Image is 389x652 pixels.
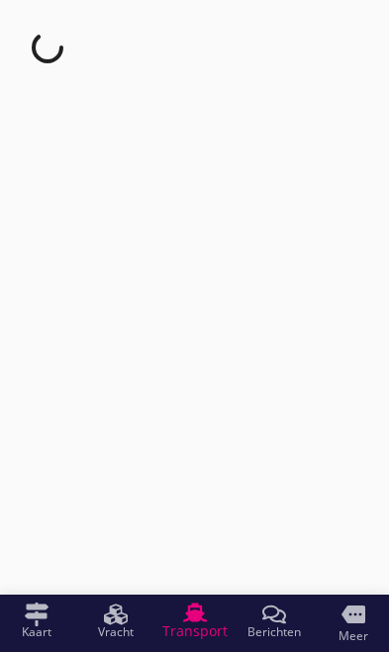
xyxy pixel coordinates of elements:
[98,626,134,638] span: Vracht
[76,595,155,648] a: Vracht
[22,626,51,638] span: Kaart
[339,630,368,642] span: Meer
[155,595,235,648] a: Transport
[341,603,365,626] i: more
[162,624,228,638] span: Transport
[247,626,301,638] span: Berichten
[235,595,314,648] a: Berichten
